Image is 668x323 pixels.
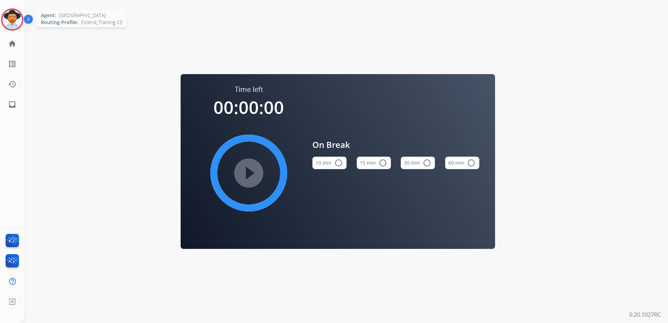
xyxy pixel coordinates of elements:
button: 30 min [401,157,435,169]
mat-icon: list_alt [8,60,16,68]
mat-icon: history [8,80,16,88]
mat-icon: inbox [8,100,16,109]
mat-icon: radio_button_unchecked [379,159,387,167]
span: [GEOGRAPHIC_DATA] [59,12,106,19]
span: Extend_Training CS [81,19,123,26]
span: 00:00:00 [213,95,284,119]
span: Routing Profile: [41,19,78,26]
button: 15 min [357,157,391,169]
button: 10 min [312,157,347,169]
span: Agent: [41,12,56,19]
button: 60 min [445,157,479,169]
mat-icon: radio_button_unchecked [467,159,475,167]
span: Time left [235,85,263,94]
img: avatar [2,10,22,29]
mat-icon: radio_button_unchecked [334,159,343,167]
mat-icon: home [8,40,16,48]
mat-icon: radio_button_unchecked [423,159,431,167]
span: On Break [312,138,479,151]
p: 0.20.1027RC [629,310,661,319]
